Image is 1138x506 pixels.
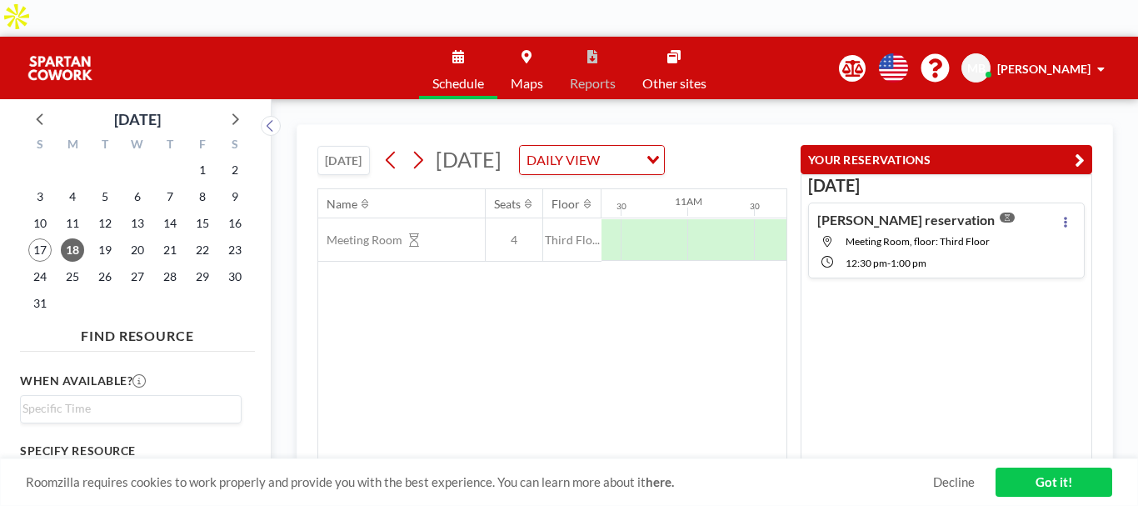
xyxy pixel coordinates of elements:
div: 11AM [675,195,702,208]
a: Got it! [996,468,1112,497]
div: T [153,135,186,157]
div: [DATE] [114,108,161,131]
span: Sunday, August 10, 2025 [28,212,52,235]
span: [DATE] [436,147,502,172]
span: Maps [511,77,543,90]
span: Sunday, August 31, 2025 [28,292,52,315]
span: Monday, August 4, 2025 [61,185,84,208]
a: Reports [557,37,629,99]
div: T [89,135,122,157]
div: S [24,135,57,157]
span: [PERSON_NAME] [997,62,1091,76]
span: Meeting Room, floor: Third Floor [846,235,990,248]
span: Monday, August 11, 2025 [61,212,84,235]
input: Search for option [605,149,636,171]
span: Wednesday, August 13, 2025 [126,212,149,235]
h4: [PERSON_NAME] reservation [817,212,995,228]
div: F [186,135,218,157]
span: Thursday, August 7, 2025 [158,185,182,208]
div: 30 [616,201,626,212]
div: Search for option [21,396,241,421]
span: Reports [570,77,616,90]
span: Friday, August 8, 2025 [191,185,214,208]
span: Wednesday, August 6, 2025 [126,185,149,208]
span: Saturday, August 16, 2025 [223,212,247,235]
span: Sunday, August 17, 2025 [28,238,52,262]
span: Monday, August 25, 2025 [61,265,84,288]
span: Friday, August 15, 2025 [191,212,214,235]
span: Friday, August 29, 2025 [191,265,214,288]
span: Friday, August 22, 2025 [191,238,214,262]
button: YOUR RESERVATIONS [801,145,1092,174]
span: Wednesday, August 27, 2025 [126,265,149,288]
div: Floor [552,197,580,212]
span: Tuesday, August 19, 2025 [93,238,117,262]
h4: FIND RESOURCE [20,321,255,344]
span: Sunday, August 24, 2025 [28,265,52,288]
span: Sunday, August 3, 2025 [28,185,52,208]
button: [DATE] [317,146,370,175]
div: Name [327,197,357,212]
span: Saturday, August 23, 2025 [223,238,247,262]
a: Schedule [419,37,497,99]
div: M [57,135,89,157]
span: 12:30 PM [846,257,887,269]
span: 1:00 PM [891,257,926,269]
span: - [887,257,891,269]
a: Decline [933,474,975,490]
div: Seats [494,197,521,212]
img: organization-logo [27,52,93,85]
span: Tuesday, August 26, 2025 [93,265,117,288]
span: Tuesday, August 12, 2025 [93,212,117,235]
span: Saturday, August 9, 2025 [223,185,247,208]
span: Tuesday, August 5, 2025 [93,185,117,208]
span: Saturday, August 2, 2025 [223,158,247,182]
div: 30 [750,201,760,212]
span: Wednesday, August 20, 2025 [126,238,149,262]
span: DAILY VIEW [523,149,603,171]
h3: [DATE] [808,175,1085,196]
span: Roomzilla requires cookies to work properly and provide you with the best experience. You can lea... [26,474,933,490]
span: Third Flo... [543,233,601,248]
span: Thursday, August 14, 2025 [158,212,182,235]
span: 4 [486,233,542,248]
a: here. [646,474,674,489]
span: Monday, August 18, 2025 [61,238,84,262]
span: Saturday, August 30, 2025 [223,265,247,288]
div: S [218,135,251,157]
span: Thursday, August 21, 2025 [158,238,182,262]
span: Schedule [432,77,484,90]
span: MB [967,61,986,76]
div: Search for option [520,146,664,174]
div: W [122,135,154,157]
span: Meeting Room [318,233,402,248]
a: Maps [497,37,557,99]
span: Thursday, August 28, 2025 [158,265,182,288]
span: Friday, August 1, 2025 [191,158,214,182]
span: Other sites [642,77,706,90]
input: Search for option [22,399,232,418]
a: Other sites [629,37,720,99]
h3: Specify resource [20,443,242,458]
